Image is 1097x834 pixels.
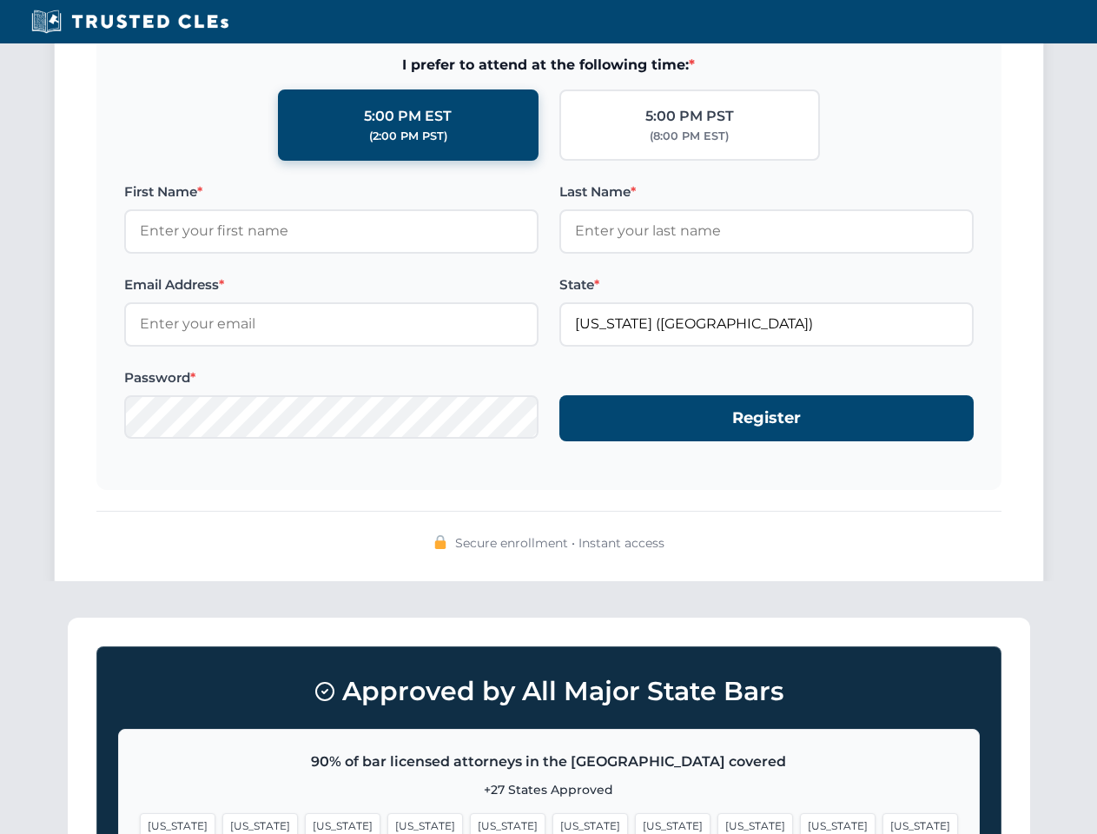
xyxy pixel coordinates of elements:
[124,182,539,202] label: First Name
[559,182,974,202] label: Last Name
[124,275,539,295] label: Email Address
[124,209,539,253] input: Enter your first name
[124,54,974,76] span: I prefer to attend at the following time:
[364,105,452,128] div: 5:00 PM EST
[455,533,664,553] span: Secure enrollment • Instant access
[26,9,234,35] img: Trusted CLEs
[118,668,980,715] h3: Approved by All Major State Bars
[124,302,539,346] input: Enter your email
[140,751,958,773] p: 90% of bar licensed attorneys in the [GEOGRAPHIC_DATA] covered
[559,275,974,295] label: State
[140,780,958,799] p: +27 States Approved
[559,302,974,346] input: Florida (FL)
[650,128,729,145] div: (8:00 PM EST)
[559,395,974,441] button: Register
[645,105,734,128] div: 5:00 PM PST
[124,367,539,388] label: Password
[433,535,447,549] img: 🔒
[369,128,447,145] div: (2:00 PM PST)
[559,209,974,253] input: Enter your last name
